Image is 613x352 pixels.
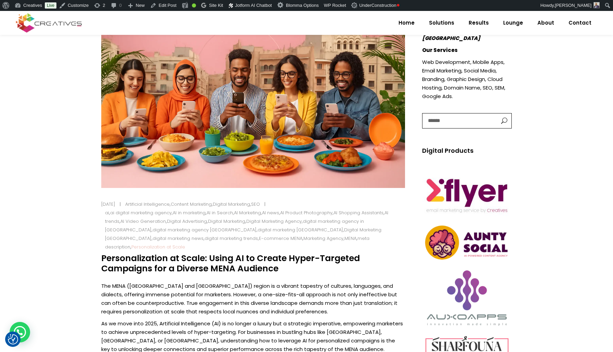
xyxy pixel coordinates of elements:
button: button [494,113,511,128]
p: The MENA ([GEOGRAPHIC_DATA] and [GEOGRAPHIC_DATA]) region is a vibrant tapestry of cultures, lang... [101,282,405,316]
a: AI news [262,209,279,216]
span: [PERSON_NAME] [555,3,591,8]
a: Digital Marketing [GEOGRAPHIC_DATA] [105,227,381,242]
a: digital marketing trends [205,235,258,242]
a: AI in marketing [173,209,206,216]
a: Solutions [422,14,461,32]
a: AI Video Generation [120,218,166,225]
span: Lounge [503,14,523,32]
a: ai digital marketing agency [110,209,172,216]
button: Consent Preferences [8,334,18,344]
h4: Personalization at Scale: Using AI to Create Hyper-Targeted Campaigns for a Diverse MENA Audience [101,253,405,274]
a: E-commerce MENA [259,235,302,242]
a: AI trends [105,209,388,225]
img: Creatives | Personalization at Scale: Using AI to Create Hyper-Targeted Campaigns for a Diverse M... [422,224,512,262]
span: Solutions [429,14,454,32]
a: Results [461,14,496,32]
a: digital marketing agency in [GEOGRAPHIC_DATA] [105,218,364,233]
strong: Our Services [422,46,458,54]
img: Creatives | Personalization at Scale: Using AI to Create Hyper-Targeted Campaigns for a Diverse M... [351,2,358,8]
img: Creatives | Personalization at Scale: Using AI to Create Hyper-Targeted Campaigns for a Diverse M... [422,266,512,330]
div: , , , , , , , , , , , , , , , , , , , , , , , [105,208,400,251]
div: WhatsApp contact [10,322,30,342]
span: Home [399,14,415,32]
a: AI Shopping Assistants [334,209,383,216]
em: AI-Powered Digital Marketing Agency in [GEOGRAPHIC_DATA], [GEOGRAPHIC_DATA] [422,17,509,42]
a: Marketing Agency [303,235,343,242]
a: Content Marketing [171,201,212,207]
a: Live [45,2,56,9]
a: AI Product Photography [280,209,332,216]
div: Good [192,3,196,8]
img: Creatives | Personalization at Scale: Using AI to Create Hyper-Targeted Campaigns for a Diverse M... [422,168,512,220]
a: Home [391,14,422,32]
span: Contact [569,14,591,32]
a: digital marketing news [153,235,204,242]
div: , , , [121,200,265,208]
a: AI in Search [207,209,233,216]
a: Digital Marketing Agency [246,218,302,225]
a: About [530,14,561,32]
a: Digital Marketing [213,201,250,207]
a: Lounge [496,14,530,32]
a: Personalization at Scale [131,244,185,250]
a: digital marketing [GEOGRAPHIC_DATA] [258,227,343,233]
a: MENA [344,235,356,242]
span: Site Kit [209,3,223,8]
a: Artificial Intelligence [125,201,170,207]
img: Creatives [14,12,83,33]
span: About [537,14,554,32]
h5: Digital Products [422,146,512,155]
a: Digital Marketing [208,218,245,225]
a: AI Marketing [234,209,261,216]
a: SEO [251,201,260,207]
a: meta description [105,235,369,250]
p: Web Development, Mobile Apps, Email Marketing, Social Media, Branding, Graphic Design, Cloud Host... [422,58,512,100]
a: Contact [561,14,599,32]
a: digital marketing agency [GEOGRAPHIC_DATA] [153,227,257,233]
img: Creatives | Personalization at Scale: Using AI to Create Hyper-Targeted Campaigns for a Diverse M... [594,2,600,8]
a: ai [105,209,109,216]
a: [DATE] [101,201,115,207]
a: Digital Advertising [167,218,207,225]
span: Results [469,14,489,32]
img: Revisit consent button [8,334,18,344]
